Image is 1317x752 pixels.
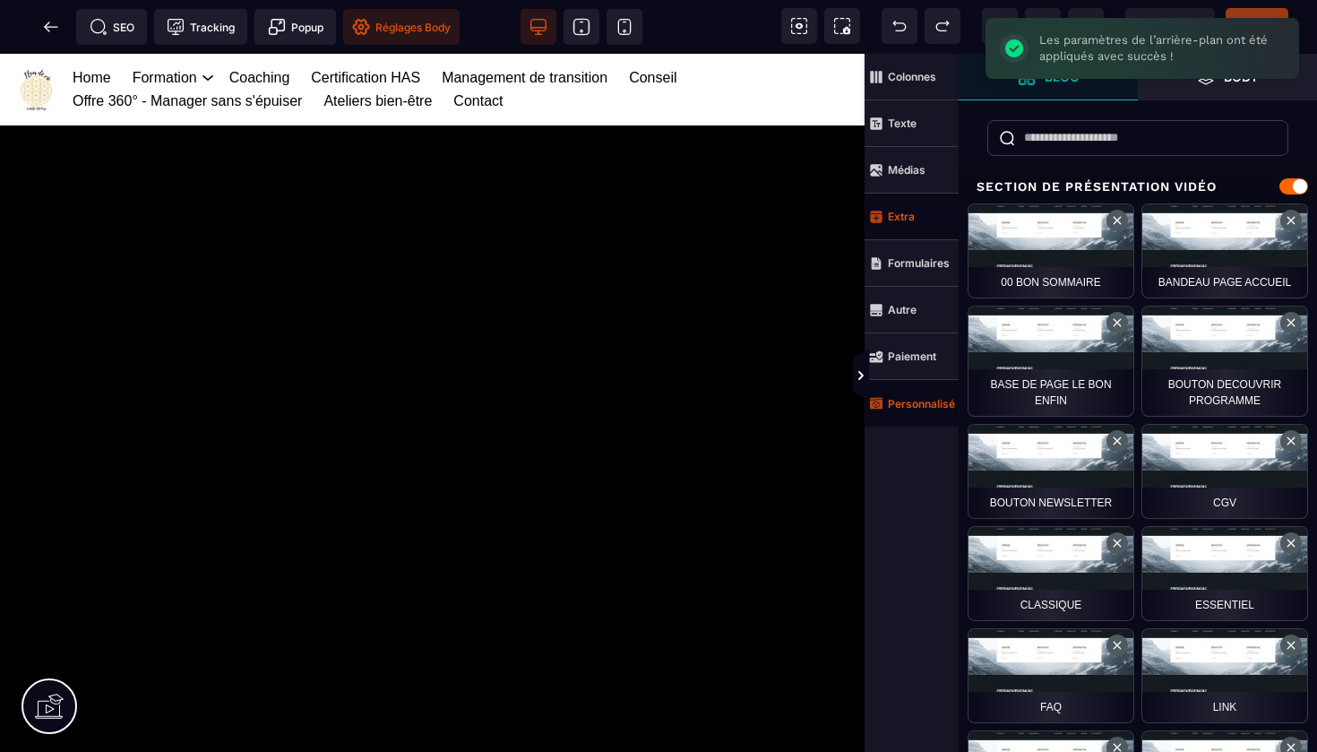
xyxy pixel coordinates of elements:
[1045,70,1079,83] strong: Bloc
[607,9,642,45] span: Voir mobile
[1141,306,1308,417] div: BOUTON DECOUVRIR PROGRAMME
[925,8,960,44] span: Rétablir
[343,9,460,45] span: Favicon
[865,54,959,100] span: Colonnes
[1224,70,1259,83] strong: Body
[865,194,959,240] span: Extra
[968,526,1134,621] div: classique
[865,100,959,147] span: Texte
[229,13,290,36] a: Coaching
[888,256,950,270] strong: Formulaires
[1226,8,1288,44] span: Enregistrer le contenu
[968,628,1134,723] div: faq
[33,9,69,45] span: Retour
[268,18,323,36] span: Popup
[781,8,817,44] span: Voir les composants
[133,13,197,36] a: Formation
[1141,628,1308,723] div: link
[865,240,959,287] span: Formulaires
[882,8,917,44] span: Défaire
[968,306,1134,417] div: BASE DE PAGE LE BON ENFIN
[1025,8,1061,44] span: Nettoyage
[865,333,959,380] span: Paiement
[90,18,134,36] span: SEO
[888,70,936,83] strong: Colonnes
[824,8,860,44] span: Capture d'écran
[865,380,959,427] span: Personnalisé
[982,8,1018,44] span: Importer
[1141,203,1308,298] div: bandeau page accueil
[15,15,57,57] img: https://sasu-fleur-de-vie.metaforma.io/home
[968,424,1134,519] div: bouton newsletter
[323,36,432,59] a: Ateliers bien-être
[959,170,1317,203] div: Section de présentation vidéo
[352,18,451,36] span: Réglages Body
[888,350,936,363] strong: Paiement
[959,54,1138,100] span: Ouvrir les blocs
[865,287,959,333] span: Autre
[1068,8,1104,44] span: Enregistrer
[254,9,336,45] span: Créer une alerte modale
[521,9,556,45] span: Voir bureau
[311,13,420,36] a: Certification HAS
[453,36,503,59] a: Contact
[167,18,235,36] span: Tracking
[1141,424,1308,519] div: CGV
[73,13,111,36] a: Home
[154,9,247,45] span: Code de suivi
[76,9,147,45] span: Métadata SEO
[865,147,959,194] span: Médias
[442,13,607,36] a: Management de transition
[1141,526,1308,621] div: Essentiel
[888,210,915,223] strong: Extra
[1125,8,1215,44] span: Aperçu
[888,397,955,411] strong: Personnalisé
[959,350,977,403] span: Afficher les vues
[888,163,925,177] strong: Médias
[564,9,599,45] span: Voir tablette
[629,13,676,36] a: Conseil
[888,117,917,130] strong: Texte
[73,36,302,59] a: Offre 360° - Manager sans s'épuiser
[968,203,1134,298] div: 00 bon sommaire
[888,303,917,316] strong: Autre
